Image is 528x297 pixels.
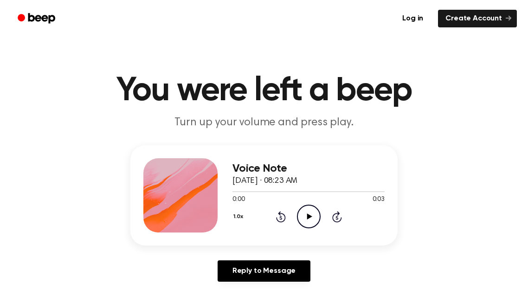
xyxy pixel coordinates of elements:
[218,260,310,282] a: Reply to Message
[86,115,442,130] p: Turn up your volume and press play.
[232,195,245,205] span: 0:00
[26,74,502,108] h1: You were left a beep
[232,162,385,175] h3: Voice Note
[232,209,246,225] button: 1.0x
[438,10,517,27] a: Create Account
[393,8,432,29] a: Log in
[232,177,297,185] span: [DATE] · 08:23 AM
[373,195,385,205] span: 0:03
[11,10,64,28] a: Beep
